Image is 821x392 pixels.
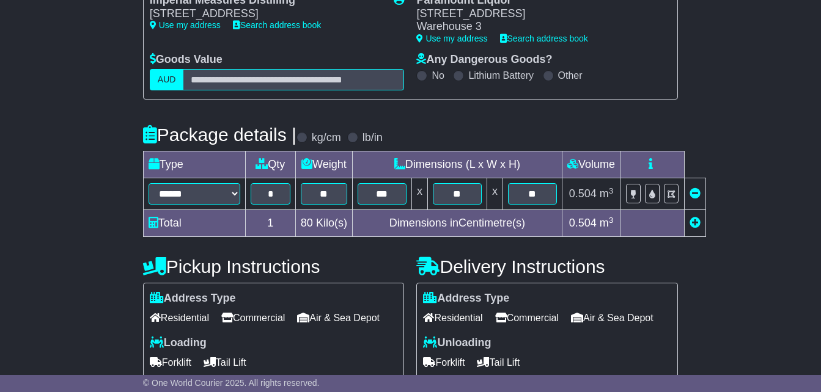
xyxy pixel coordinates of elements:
h4: Package details | [143,125,296,145]
sup: 3 [609,186,614,195]
a: Search address book [500,34,588,43]
span: m [600,217,614,229]
span: 0.504 [569,187,597,200]
td: Type [143,151,245,178]
span: Tail Lift [204,353,246,372]
label: AUD [150,69,184,90]
td: Total [143,210,245,237]
label: Unloading [423,336,491,350]
h4: Delivery Instructions [416,256,678,277]
div: [STREET_ADDRESS] [150,7,382,21]
a: Search address book [233,20,321,30]
label: Any Dangerous Goods? [416,53,552,67]
div: [STREET_ADDRESS] [416,7,659,21]
a: Add new item [690,217,701,229]
td: Weight [295,151,352,178]
td: Dimensions in Centimetre(s) [352,210,562,237]
span: Air & Sea Depot [571,308,653,327]
span: Forklift [150,353,191,372]
span: © One World Courier 2025. All rights reserved. [143,378,320,388]
td: x [487,178,503,210]
td: Dimensions (L x W x H) [352,151,562,178]
td: x [411,178,427,210]
a: Use my address [416,34,487,43]
a: Use my address [150,20,221,30]
sup: 3 [609,216,614,225]
span: Residential [150,308,209,327]
label: Address Type [423,292,509,305]
label: Lithium Battery [468,70,534,81]
span: Tail Lift [477,353,520,372]
label: kg/cm [312,131,341,145]
label: No [432,70,444,81]
span: Forklift [423,353,465,372]
span: Residential [423,308,482,327]
td: Kilo(s) [295,210,352,237]
span: Air & Sea Depot [297,308,380,327]
span: m [600,187,614,200]
td: Qty [245,151,295,178]
h4: Pickup Instructions [143,256,405,277]
span: Commercial [221,308,285,327]
label: Goods Value [150,53,223,67]
label: Other [558,70,583,81]
label: lb/in [363,131,383,145]
span: Commercial [495,308,559,327]
label: Address Type [150,292,236,305]
span: 80 [301,217,313,229]
td: Volume [562,151,620,178]
label: Loading [150,336,207,350]
a: Remove this item [690,187,701,200]
span: 0.504 [569,217,597,229]
div: Warehouse 3 [416,20,659,34]
td: 1 [245,210,295,237]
